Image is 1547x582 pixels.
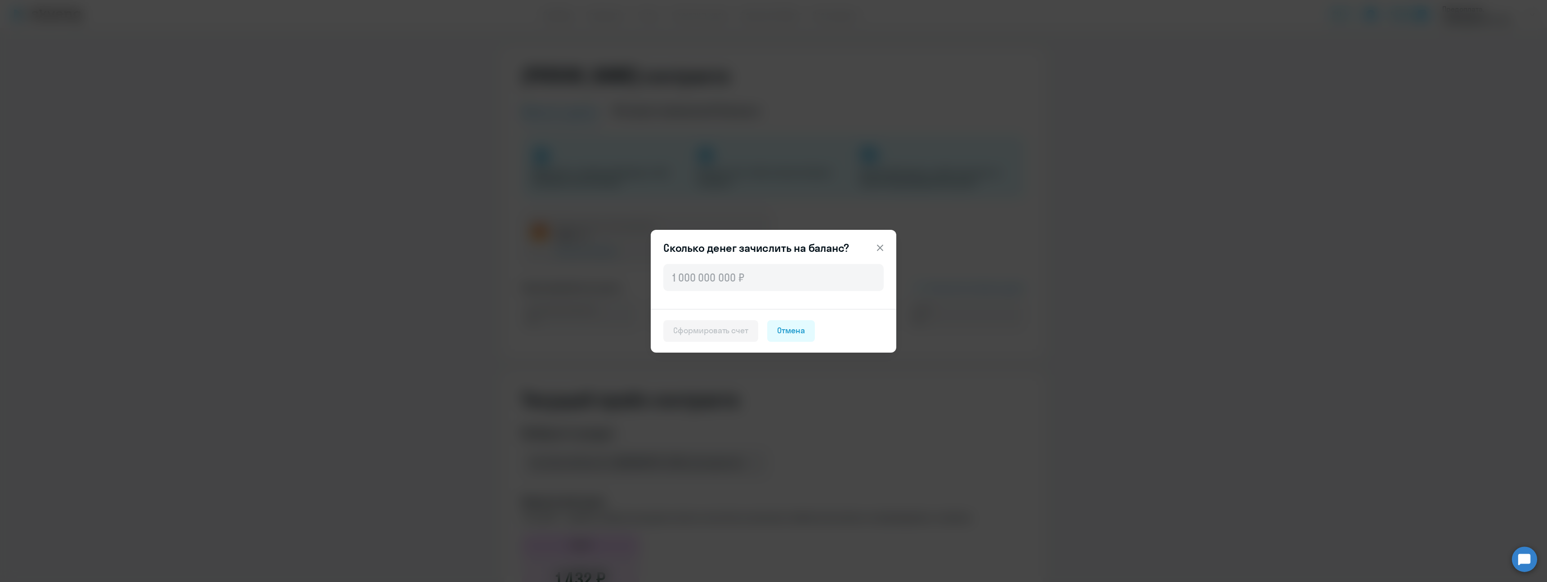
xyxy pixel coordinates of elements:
[651,241,896,255] header: Сколько денег зачислить на баланс?
[777,325,805,336] div: Отмена
[663,264,884,291] input: 1 000 000 000 ₽
[673,325,748,336] div: Сформировать счет
[767,320,815,342] button: Отмена
[663,320,758,342] button: Сформировать счет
